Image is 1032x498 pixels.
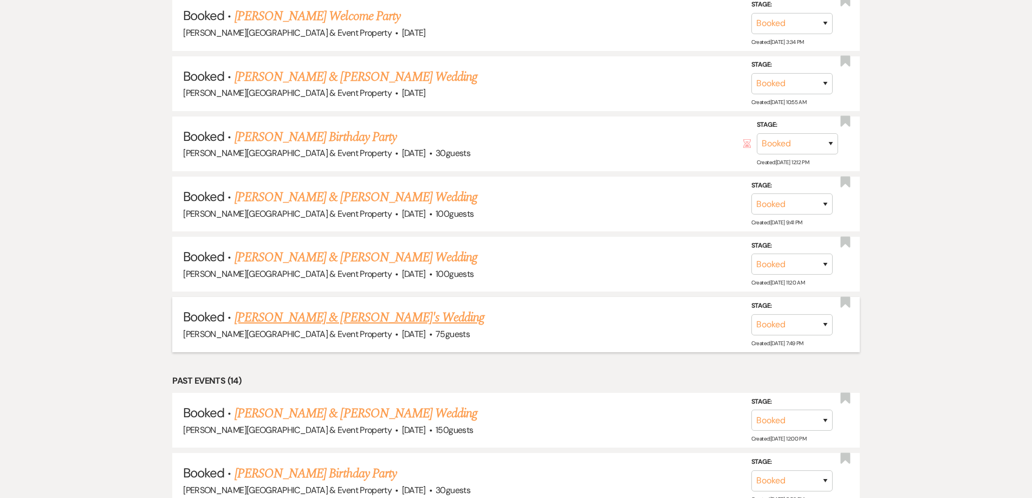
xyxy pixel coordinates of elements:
[183,27,392,38] span: [PERSON_NAME][GEOGRAPHIC_DATA] & Event Property
[235,308,485,327] a: [PERSON_NAME] & [PERSON_NAME]'s Wedding
[183,424,392,436] span: [PERSON_NAME][GEOGRAPHIC_DATA] & Event Property
[183,128,224,145] span: Booked
[183,68,224,85] span: Booked
[235,187,477,207] a: [PERSON_NAME] & [PERSON_NAME] Wedding
[402,87,426,99] span: [DATE]
[183,484,392,496] span: [PERSON_NAME][GEOGRAPHIC_DATA] & Event Property
[751,435,806,442] span: Created: [DATE] 12:00 PM
[172,374,860,388] li: Past Events (14)
[751,219,802,226] span: Created: [DATE] 9:41 PM
[183,87,392,99] span: [PERSON_NAME][GEOGRAPHIC_DATA] & Event Property
[183,328,392,340] span: [PERSON_NAME][GEOGRAPHIC_DATA] & Event Property
[235,7,400,26] a: [PERSON_NAME] Welcome Party
[436,484,470,496] span: 30 guests
[183,308,224,325] span: Booked
[402,208,426,219] span: [DATE]
[436,328,470,340] span: 75 guests
[183,464,224,481] span: Booked
[235,127,397,147] a: [PERSON_NAME] Birthday Party
[751,240,833,252] label: Stage:
[436,424,473,436] span: 150 guests
[235,67,477,87] a: [PERSON_NAME] & [PERSON_NAME] Wedding
[183,208,392,219] span: [PERSON_NAME][GEOGRAPHIC_DATA] & Event Property
[436,147,470,159] span: 30 guests
[436,268,473,280] span: 100 guests
[183,147,392,159] span: [PERSON_NAME][GEOGRAPHIC_DATA] & Event Property
[751,396,833,408] label: Stage:
[183,268,392,280] span: [PERSON_NAME][GEOGRAPHIC_DATA] & Event Property
[751,339,803,346] span: Created: [DATE] 7:49 PM
[751,456,833,468] label: Stage:
[183,248,224,265] span: Booked
[757,159,809,166] span: Created: [DATE] 12:12 PM
[183,404,224,421] span: Booked
[751,99,806,106] span: Created: [DATE] 10:55 AM
[402,424,426,436] span: [DATE]
[751,38,804,46] span: Created: [DATE] 3:34 PM
[402,147,426,159] span: [DATE]
[751,179,833,191] label: Stage:
[402,268,426,280] span: [DATE]
[183,188,224,205] span: Booked
[402,484,426,496] span: [DATE]
[757,119,838,131] label: Stage:
[235,404,477,423] a: [PERSON_NAME] & [PERSON_NAME] Wedding
[183,7,224,24] span: Booked
[235,464,397,483] a: [PERSON_NAME] Birthday Party
[402,328,426,340] span: [DATE]
[751,300,833,312] label: Stage:
[235,248,477,267] a: [PERSON_NAME] & [PERSON_NAME] Wedding
[402,27,426,38] span: [DATE]
[436,208,473,219] span: 100 guests
[751,279,804,286] span: Created: [DATE] 11:20 AM
[751,59,833,71] label: Stage:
